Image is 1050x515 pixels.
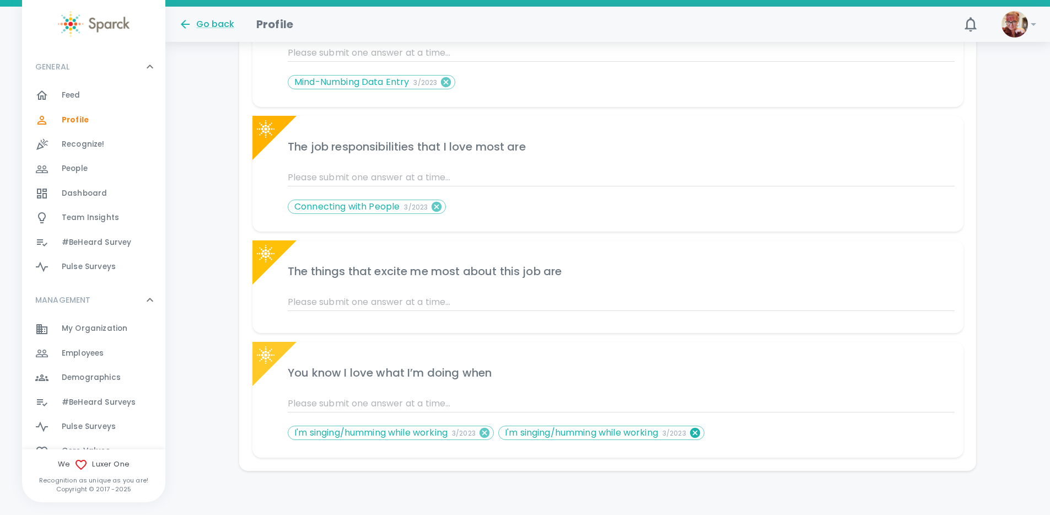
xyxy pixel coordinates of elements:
[22,255,165,279] a: Pulse Surveys
[288,426,494,440] div: I'm singing/humming while working3/2023
[35,61,69,72] p: GENERAL
[62,372,121,383] span: Demographics
[22,458,165,471] span: We Luxer One
[35,294,91,305] p: MANAGEMENT
[288,200,446,214] div: Connecting with People3/2023
[62,212,119,223] span: Team Insights
[22,366,165,390] a: Demographics
[62,323,127,334] span: My Organization
[62,115,89,126] span: Profile
[62,421,116,432] span: Pulse Surveys
[62,188,107,199] span: Dashboard
[22,83,165,108] a: Feed
[22,157,165,181] a: People
[257,120,274,138] img: Sparck logo
[288,395,955,412] input: Please submit one answer at a time...
[404,202,428,212] span: 3/2023
[257,346,274,364] img: Sparck logo
[62,446,110,457] span: Core Values
[256,15,293,33] h1: Profile
[22,181,165,206] a: Dashboard
[22,476,165,485] p: Recognition as unique as you are!
[22,230,165,255] a: #BeHeard Survey
[288,75,455,89] div: Mind-Numbing Data Entry3/2023
[62,139,105,150] span: Recognize!
[294,200,428,213] p: Connecting with People
[22,132,165,157] a: Recognize!
[663,428,686,438] span: 3/2023
[22,415,165,439] a: Pulse Surveys
[62,163,88,174] span: People
[294,426,476,439] p: I'm singing/humming while working
[288,293,955,311] input: Please submit one answer at a time...
[22,206,165,230] a: Team Insights
[452,428,476,438] span: 3/2023
[288,262,955,280] h6: The things that excite me most about this job are
[22,283,165,316] div: MANAGEMENT
[294,76,437,89] p: Mind-Numbing Data Entry
[22,50,165,83] div: GENERAL
[22,316,165,341] a: My Organization
[22,390,165,415] a: #BeHeard Surveys
[62,397,136,408] span: #BeHeard Surveys
[22,341,165,366] a: Employees
[505,426,686,439] p: I'm singing/humming while working
[58,11,130,37] img: Sparck logo
[288,364,955,382] h6: You know I love what I’m doing when
[22,485,165,493] p: Copyright © 2017 - 2025
[288,138,955,155] h6: The job responsibilities that I love most are
[62,90,80,101] span: Feed
[498,426,704,440] div: I'm singing/humming while working3/2023
[288,44,955,62] input: Please submit one answer at a time...
[22,83,165,283] div: GENERAL
[257,245,274,262] img: Sparck logo
[62,261,116,272] span: Pulse Surveys
[1001,11,1028,37] img: Picture of Alex
[22,439,165,463] a: Core Values
[62,237,131,248] span: #BeHeard Survey
[22,108,165,132] a: Profile
[62,348,104,359] span: Employees
[179,18,234,31] button: Go back
[413,78,437,87] span: 3/2023
[288,169,955,186] input: Please submit one answer at a time...
[22,11,165,37] a: Sparck logo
